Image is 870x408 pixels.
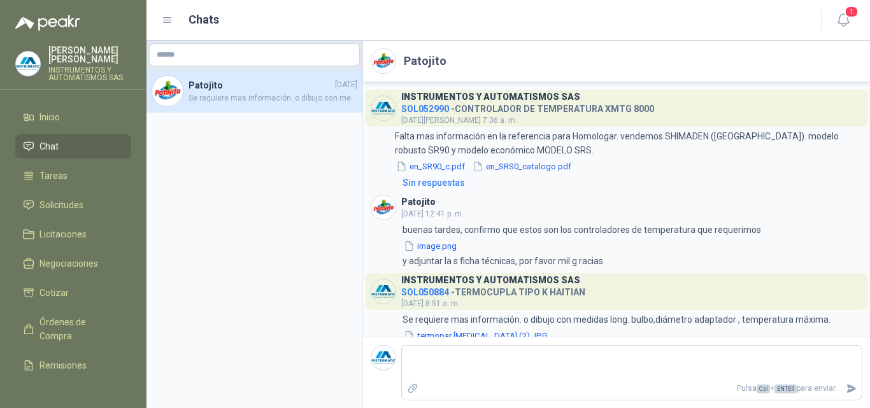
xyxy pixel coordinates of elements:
button: Enviar [841,377,862,400]
h3: Patojito [401,199,436,206]
div: Sin respuestas [403,176,465,190]
a: Cotizar [15,281,131,305]
p: Falta mas información en la referencia para Homologar. vendemos SHIMADEN ([GEOGRAPHIC_DATA]). mod... [395,129,862,157]
a: Chat [15,134,131,158]
p: Se requiere mas información. o dibujo con medidas long. bulbo,diámetro adaptador , temperatura má... [403,313,831,327]
img: Company Logo [371,96,396,120]
img: Company Logo [16,52,40,76]
p: Pulsa + para enviar [424,377,841,400]
img: Company Logo [371,195,396,220]
span: Chat [39,139,59,153]
a: Inicio [15,105,131,129]
h3: INSTRUMENTOS Y AUTOMATISMOS SAS [401,94,580,101]
a: Company LogoPatojito[DATE]Se requiere mas información. o dibujo con medidas long. bulbo,diámetro ... [146,70,362,113]
span: SOL050884 [401,287,449,297]
a: Sin respuestas [400,176,862,190]
a: Negociaciones [15,251,131,276]
span: Negociaciones [39,257,98,271]
h4: - TERMOCUPLA TIPO K HAITIAN [401,284,585,296]
button: 1 [832,9,855,32]
a: Órdenes de Compra [15,310,131,348]
button: en_SR90_c.pdf [395,160,466,173]
img: Company Logo [371,279,396,304]
span: Tareas [39,169,68,183]
img: Logo peakr [15,15,80,31]
p: INSTRUMENTOS Y AUTOMATISMOS SAS [48,66,131,81]
span: 1 [845,6,859,18]
img: Company Logo [371,346,396,370]
span: Ctrl [757,384,770,393]
p: y adjuntar la s ficha técnicas, por favor mil g racias [403,254,603,268]
span: Licitaciones [39,227,87,241]
label: Adjuntar archivos [402,377,424,400]
p: [PERSON_NAME] [PERSON_NAME] [48,46,131,64]
span: [DATE] [335,79,357,91]
button: image.png [403,239,458,253]
span: Solicitudes [39,198,83,212]
h4: - CONTROLADOR DE TEMPERATURA XMTG 8000 [401,101,654,113]
span: Inicio [39,110,60,124]
p: buenas tardes, confirmo que estos son los controladores de temperatura que requerimos [403,223,761,237]
img: Company Logo [371,49,396,73]
span: ENTER [774,384,797,393]
h3: INSTRUMENTOS Y AUTOMATISMOS SAS [401,277,580,284]
span: [DATE][PERSON_NAME] 7:36 a. m. [401,116,517,125]
span: Se requiere mas información. o dibujo con medidas long. bulbo,diámetro adaptador , temperatura má... [189,92,357,104]
span: Remisiones [39,358,87,372]
span: [DATE] 12:41 p. m. [401,209,464,218]
h2: Patojito [404,52,446,70]
span: Cotizar [39,286,69,300]
a: Licitaciones [15,222,131,246]
a: Remisiones [15,353,131,377]
h4: Patojito [189,78,332,92]
span: SOL052990 [401,104,449,114]
button: termopar [MEDICAL_DATA] (2).JPG [403,329,549,342]
span: Órdenes de Compra [39,315,119,343]
img: Company Logo [152,76,183,106]
h1: Chats [189,11,219,29]
span: [DATE] 8:51 a. m. [401,299,460,308]
button: en_SRS0_catalogo.pdf [471,160,573,173]
a: Solicitudes [15,193,131,217]
a: Tareas [15,164,131,188]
